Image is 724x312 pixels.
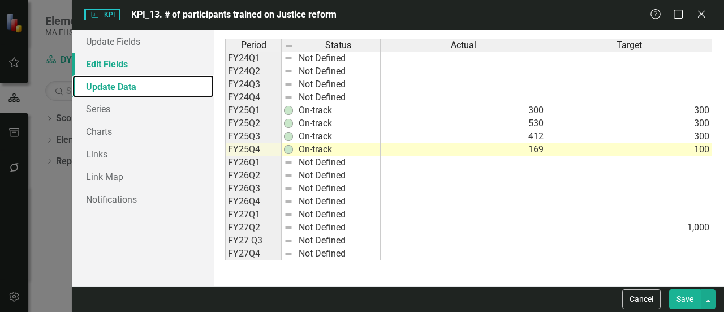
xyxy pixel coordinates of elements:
[225,143,282,156] td: FY25Q4
[296,234,381,247] td: Not Defined
[381,130,546,143] td: 412
[225,169,282,182] td: FY26Q2
[284,197,293,206] img: 8DAGhfEEPCf229AAAAAElFTkSuQmCC
[296,169,381,182] td: Not Defined
[225,247,282,260] td: FY27Q4
[284,184,293,193] img: 8DAGhfEEPCf229AAAAAElFTkSuQmCC
[284,106,293,115] img: p8JqxPHXvMQAAAABJRU5ErkJggg==
[296,91,381,104] td: Not Defined
[296,78,381,91] td: Not Defined
[72,188,214,211] a: Notifications
[381,143,546,156] td: 169
[72,165,214,188] a: Link Map
[225,195,282,208] td: FY26Q4
[296,247,381,260] td: Not Defined
[284,132,293,141] img: p8JqxPHXvMQAAAABJRU5ErkJggg==
[72,143,214,165] a: Links
[546,130,712,143] td: 300
[225,130,282,143] td: FY25Q3
[72,97,214,120] a: Series
[622,289,661,309] button: Cancel
[546,104,712,117] td: 300
[285,41,294,50] img: 8DAGhfEEPCf229AAAAAElFTkSuQmCC
[617,40,642,50] span: Target
[325,40,351,50] span: Status
[225,234,282,247] td: FY27 Q3
[296,143,381,156] td: On-track
[225,104,282,117] td: FY25Q1
[225,221,282,234] td: FY27Q2
[296,117,381,130] td: On-track
[296,221,381,234] td: Not Defined
[546,221,712,234] td: 1,000
[225,78,282,91] td: FY24Q3
[72,30,214,53] a: Update Fields
[296,130,381,143] td: On-track
[284,236,293,245] img: 8DAGhfEEPCf229AAAAAElFTkSuQmCC
[381,117,546,130] td: 530
[296,156,381,169] td: Not Defined
[284,54,293,63] img: 8DAGhfEEPCf229AAAAAElFTkSuQmCC
[669,289,701,309] button: Save
[72,75,214,98] a: Update Data
[284,145,293,154] img: p8JqxPHXvMQAAAABJRU5ErkJggg==
[284,93,293,102] img: 8DAGhfEEPCf229AAAAAElFTkSuQmCC
[284,210,293,219] img: 8DAGhfEEPCf229AAAAAElFTkSuQmCC
[225,182,282,195] td: FY26Q3
[284,158,293,167] img: 8DAGhfEEPCf229AAAAAElFTkSuQmCC
[72,120,214,143] a: Charts
[84,9,120,20] span: KPI
[296,52,381,65] td: Not Defined
[296,195,381,208] td: Not Defined
[225,156,282,169] td: FY26Q1
[225,65,282,78] td: FY24Q2
[451,40,476,50] span: Actual
[241,40,266,50] span: Period
[296,182,381,195] td: Not Defined
[546,143,712,156] td: 100
[284,171,293,180] img: 8DAGhfEEPCf229AAAAAElFTkSuQmCC
[546,117,712,130] td: 300
[381,104,546,117] td: 300
[225,208,282,221] td: FY27Q1
[296,65,381,78] td: Not Defined
[72,53,214,75] a: Edit Fields
[296,104,381,117] td: On-track
[225,52,282,65] td: FY24Q1
[296,208,381,221] td: Not Defined
[284,119,293,128] img: p8JqxPHXvMQAAAABJRU5ErkJggg==
[225,117,282,130] td: FY25Q2
[284,67,293,76] img: 8DAGhfEEPCf229AAAAAElFTkSuQmCC
[284,249,293,258] img: 8DAGhfEEPCf229AAAAAElFTkSuQmCC
[131,9,337,20] span: KPI_13. # of participants trained on Justice reform
[225,91,282,104] td: FY24Q4
[284,80,293,89] img: 8DAGhfEEPCf229AAAAAElFTkSuQmCC
[284,223,293,232] img: 8DAGhfEEPCf229AAAAAElFTkSuQmCC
